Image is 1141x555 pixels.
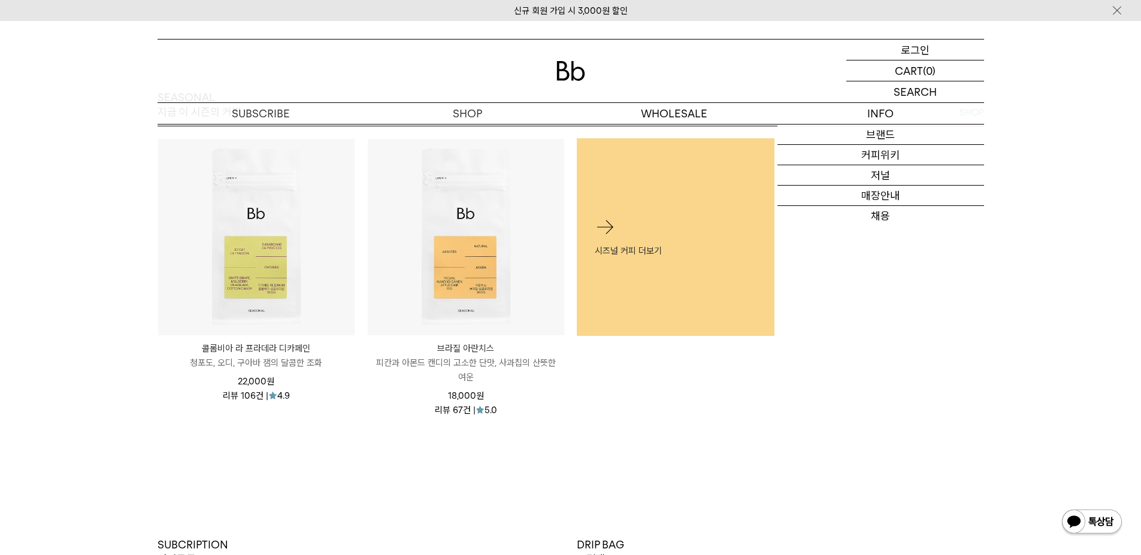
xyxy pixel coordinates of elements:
a: SUBSCRIBE [158,103,364,124]
a: SHOP [364,103,571,124]
div: 리뷰 106건 | 4.9 [223,389,290,401]
p: 피칸과 아몬드 캔디의 고소한 단맛, 사과칩의 산뜻한 여운 [368,356,564,384]
span: 18,000 [448,390,484,401]
a: 콜롬비아 라 프라데라 디카페인 청포도, 오디, 구아바 잼의 달콤한 조화 [158,341,355,370]
p: 청포도, 오디, 구아바 잼의 달콤한 조화 [158,356,355,370]
a: 로그인 [846,40,984,60]
p: 시즈널 커피 더보기 [595,243,756,257]
p: 로그인 [901,40,930,60]
p: CART [895,60,923,81]
p: SEARCH [894,81,937,102]
img: 로고 [556,61,585,81]
a: 매장안내 [777,186,984,206]
span: 원 [476,390,484,401]
p: INFO [777,103,984,124]
a: 브라질 아란치스 피칸과 아몬드 캔디의 고소한 단맛, 사과칩의 산뜻한 여운 [368,341,564,384]
a: 신규 회원 가입 시 3,000원 할인 [514,5,628,16]
p: WHOLESALE [571,103,777,124]
p: 브라질 아란치스 [368,341,564,356]
a: 브랜드 [777,125,984,145]
div: 리뷰 67건 | 5.0 [435,403,497,415]
img: 콜롬비아 라 프라데라 디카페인 [158,139,355,335]
a: 저널 [777,165,984,186]
img: 카카오톡 채널 1:1 채팅 버튼 [1061,508,1123,537]
p: 콜롬비아 라 프라데라 디카페인 [158,341,355,356]
span: 22,000 [238,376,274,387]
a: 채용 [777,206,984,226]
a: 시즈널 커피 더보기 [577,138,774,336]
span: 원 [267,376,274,387]
a: CART (0) [846,60,984,81]
p: (0) [923,60,936,81]
img: 브라질 아란치스 [368,139,564,335]
a: 커피위키 [777,145,984,165]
